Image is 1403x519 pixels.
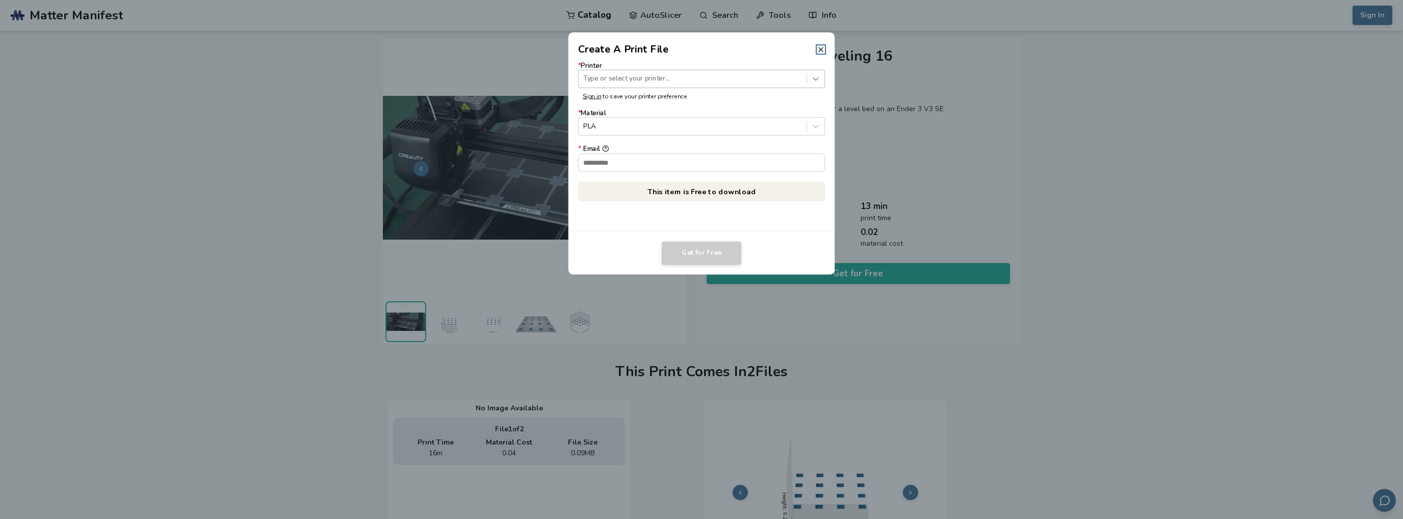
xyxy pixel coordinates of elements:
[583,92,601,100] a: Sign in
[583,123,585,131] input: *MaterialPLA
[578,110,825,136] label: Material
[583,93,820,100] p: to save your printer preference
[578,181,825,201] p: This item is Free to download
[578,145,825,153] div: Email
[662,242,741,265] button: Get for Free
[579,153,825,171] input: *Email
[578,62,825,88] label: Printer
[578,42,669,57] h2: Create A Print File
[583,75,585,83] input: *PrinterType or select your printer...
[602,145,609,152] button: *Email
